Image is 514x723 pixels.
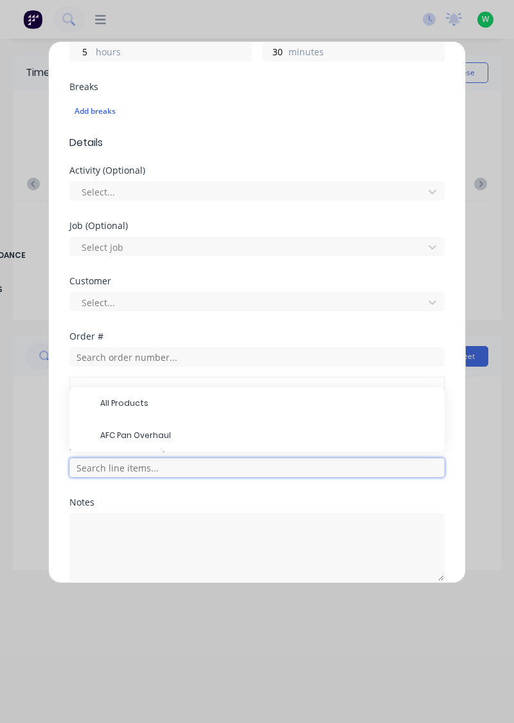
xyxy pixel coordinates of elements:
div: Activity (Optional) [69,166,445,175]
input: 0 [70,42,93,61]
div: Customer [69,277,445,286]
div: Product worked on (Optional) [69,443,445,452]
div: Job (Optional) [69,221,445,230]
div: Order # [69,332,445,341]
span: Details [69,135,445,151]
label: minutes [288,45,444,61]
label: hours [96,45,251,61]
input: Search order number... [69,347,445,367]
div: Notes [69,498,445,507]
div: Breaks [69,82,445,91]
input: 0 [263,42,285,61]
span: AFC Pan Overhaul [100,430,434,441]
input: Search line items... [69,458,445,477]
div: Add breaks [75,103,439,120]
span: All Products [100,398,434,409]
